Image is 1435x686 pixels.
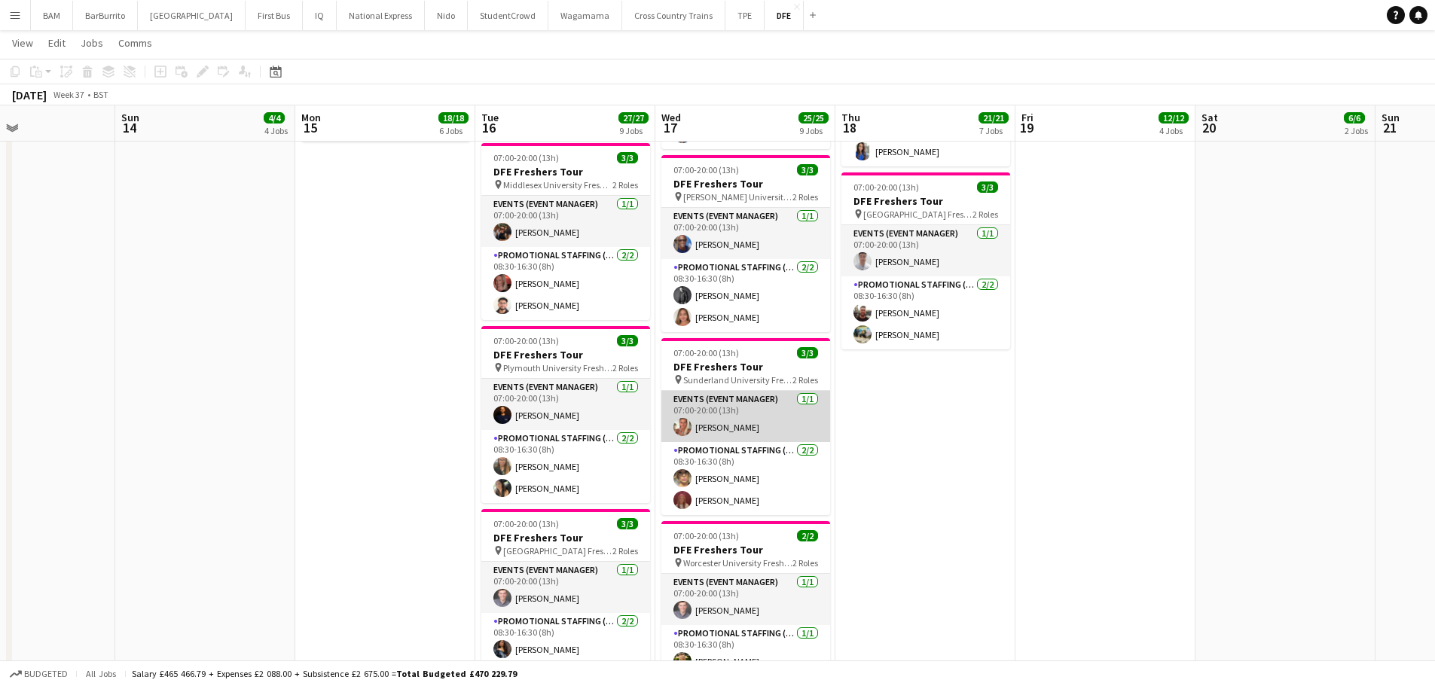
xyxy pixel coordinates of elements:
[841,276,1010,349] app-card-role: Promotional Staffing (Brand Ambassadors)2/208:30-16:30 (8h)[PERSON_NAME][PERSON_NAME]
[50,89,87,100] span: Week 37
[612,545,638,556] span: 2 Roles
[132,668,517,679] div: Salary £465 466.79 + Expenses £2 088.00 + Subsistence £2 675.00 =
[481,196,650,247] app-card-role: Events (Event Manager)1/107:00-20:00 (13h)[PERSON_NAME]
[1382,111,1400,124] span: Sun
[503,545,612,556] span: [GEOGRAPHIC_DATA] Freshers Fair
[841,225,1010,276] app-card-role: Events (Event Manager)1/107:00-20:00 (13h)[PERSON_NAME]
[6,33,39,53] a: View
[1019,119,1034,136] span: 19
[792,374,818,386] span: 2 Roles
[673,530,739,541] span: 07:00-20:00 (13h)
[792,557,818,569] span: 2 Roles
[73,1,138,30] button: BarBurrito
[798,112,829,123] span: 25/25
[661,391,830,442] app-card-role: Events (Event Manager)1/107:00-20:00 (13h)[PERSON_NAME]
[841,111,860,124] span: Thu
[118,36,152,50] span: Comms
[138,1,246,30] button: [GEOGRAPHIC_DATA]
[622,1,725,30] button: Cross Country Trains
[81,36,103,50] span: Jobs
[661,177,830,191] h3: DFE Freshers Tour
[977,181,998,193] span: 3/3
[548,1,622,30] button: Wagamama
[481,165,650,178] h3: DFE Freshers Tour
[493,335,559,346] span: 07:00-20:00 (13h)
[31,1,73,30] button: BAM
[797,347,818,358] span: 3/3
[481,111,499,124] span: Tue
[481,326,650,503] app-job-card: 07:00-20:00 (13h)3/3DFE Freshers Tour Plymouth University Freshers Fair2 RolesEvents (Event Manag...
[1021,111,1034,124] span: Fri
[481,613,650,686] app-card-role: Promotional Staffing (Brand Ambassadors)2/208:30-16:30 (8h)[PERSON_NAME][PERSON_NAME]
[468,1,548,30] button: StudentCrowd
[683,557,792,569] span: Worcester University Freshers Fair
[303,1,337,30] button: IQ
[42,33,72,53] a: Edit
[8,666,70,682] button: Budgeted
[1159,112,1189,123] span: 12/12
[1345,125,1368,136] div: 2 Jobs
[493,518,559,529] span: 07:00-20:00 (13h)
[661,338,830,515] app-job-card: 07:00-20:00 (13h)3/3DFE Freshers Tour Sunderland University Freshers Fair2 RolesEvents (Event Man...
[264,125,288,136] div: 4 Jobs
[246,1,303,30] button: First Bus
[797,530,818,541] span: 2/2
[661,360,830,373] h3: DFE Freshers Tour
[93,89,108,100] div: BST
[661,155,830,332] app-job-card: 07:00-20:00 (13h)3/3DFE Freshers Tour [PERSON_NAME] University Freshers Fair2 RolesEvents (Event ...
[12,87,47,102] div: [DATE]
[661,208,830,259] app-card-role: Events (Event Manager)1/107:00-20:00 (13h)[PERSON_NAME]
[765,1,804,30] button: DFE
[661,442,830,515] app-card-role: Promotional Staffing (Brand Ambassadors)2/208:30-16:30 (8h)[PERSON_NAME][PERSON_NAME]
[618,112,649,123] span: 27/27
[661,521,830,676] div: 07:00-20:00 (13h)2/2DFE Freshers Tour Worcester University Freshers Fair2 RolesEvents (Event Mana...
[839,119,860,136] span: 18
[673,164,739,175] span: 07:00-20:00 (13h)
[972,209,998,220] span: 2 Roles
[661,574,830,625] app-card-role: Events (Event Manager)1/107:00-20:00 (13h)[PERSON_NAME]
[503,362,612,373] span: Plymouth University Freshers Fair
[493,152,559,163] span: 07:00-20:00 (13h)
[979,125,1008,136] div: 7 Jobs
[503,179,612,191] span: Middlesex University Freshers Fair
[301,111,321,124] span: Mon
[612,362,638,373] span: 2 Roles
[863,209,972,220] span: [GEOGRAPHIC_DATA] Freshers Fair
[425,1,468,30] button: Nido
[481,562,650,613] app-card-role: Events (Event Manager)1/107:00-20:00 (13h)[PERSON_NAME]
[12,36,33,50] span: View
[725,1,765,30] button: TPE
[841,172,1010,349] app-job-card: 07:00-20:00 (13h)3/3DFE Freshers Tour [GEOGRAPHIC_DATA] Freshers Fair2 RolesEvents (Event Manager...
[481,247,650,320] app-card-role: Promotional Staffing (Brand Ambassadors)2/208:30-16:30 (8h)[PERSON_NAME][PERSON_NAME]
[797,164,818,175] span: 3/3
[264,112,285,123] span: 4/4
[1344,112,1365,123] span: 6/6
[439,125,468,136] div: 6 Jobs
[396,668,517,679] span: Total Budgeted £470 229.79
[481,531,650,544] h3: DFE Freshers Tour
[481,509,650,686] div: 07:00-20:00 (13h)3/3DFE Freshers Tour [GEOGRAPHIC_DATA] Freshers Fair2 RolesEvents (Event Manager...
[337,1,425,30] button: National Express
[121,111,139,124] span: Sun
[841,194,1010,208] h3: DFE Freshers Tour
[1199,119,1218,136] span: 20
[683,191,792,203] span: [PERSON_NAME] University Freshers Fair
[438,112,469,123] span: 18/18
[799,125,828,136] div: 9 Jobs
[83,668,119,679] span: All jobs
[617,518,638,529] span: 3/3
[661,259,830,332] app-card-role: Promotional Staffing (Brand Ambassadors)2/208:30-16:30 (8h)[PERSON_NAME][PERSON_NAME]
[481,143,650,320] div: 07:00-20:00 (13h)3/3DFE Freshers Tour Middlesex University Freshers Fair2 RolesEvents (Event Mana...
[673,347,739,358] span: 07:00-20:00 (13h)
[479,119,499,136] span: 16
[1201,111,1218,124] span: Sat
[481,430,650,503] app-card-role: Promotional Staffing (Brand Ambassadors)2/208:30-16:30 (8h)[PERSON_NAME][PERSON_NAME]
[481,379,650,430] app-card-role: Events (Event Manager)1/107:00-20:00 (13h)[PERSON_NAME]
[24,669,68,679] span: Budgeted
[112,33,158,53] a: Comms
[1159,125,1188,136] div: 4 Jobs
[612,179,638,191] span: 2 Roles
